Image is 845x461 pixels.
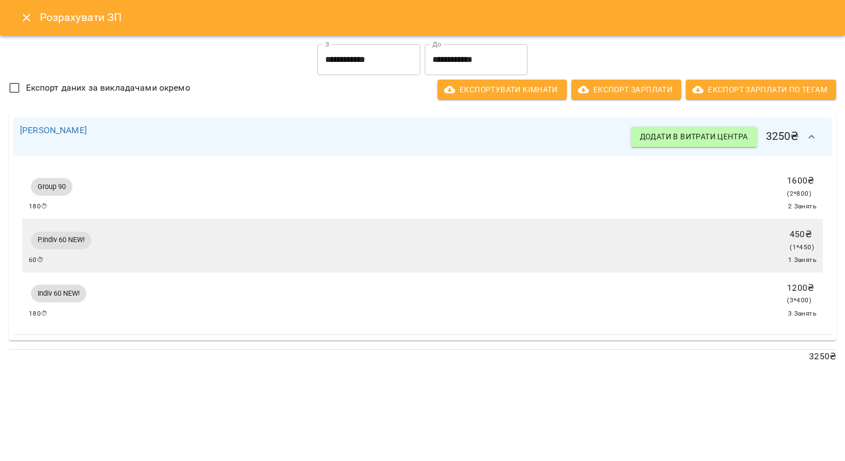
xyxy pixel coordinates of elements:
button: Експорт Зарплати [571,80,681,99]
span: Експорт Зарплати [580,83,672,96]
p: 1600 ₴ [787,174,814,187]
span: Експорт Зарплати по тегам [695,83,827,96]
span: ( 1 * 450 ) [790,243,814,251]
span: ( 2 * 800 ) [787,190,811,197]
span: Експортувати кімнати [446,83,558,96]
span: Indiv 60 NEW! [31,289,86,298]
button: Експорт Зарплати по тегам [686,80,836,99]
span: Експорт даних за викладачами окремо [26,81,190,95]
a: [PERSON_NAME] [20,125,87,135]
span: 60 ⏱ [29,255,44,266]
span: 2 Занять [788,201,816,212]
p: 3250 ₴ [9,350,836,363]
span: ( 3 * 400 ) [787,296,811,304]
button: Додати в витрати центра [631,127,757,146]
span: 3 Занять [788,308,816,319]
p: 450 ₴ [790,228,814,241]
span: P.Indiv 60 NEW! [31,235,91,245]
span: 180 ⏱ [29,201,48,212]
h6: Розрахувати ЗП [40,9,832,26]
span: 1 Занять [788,255,816,266]
p: 1200 ₴ [787,281,814,295]
span: Додати в витрати центра [640,130,748,143]
span: 180 ⏱ [29,308,48,319]
span: Group 90 [31,182,72,192]
button: Експортувати кімнати [437,80,567,99]
button: Close [13,4,40,31]
h6: 3250 ₴ [631,124,825,150]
